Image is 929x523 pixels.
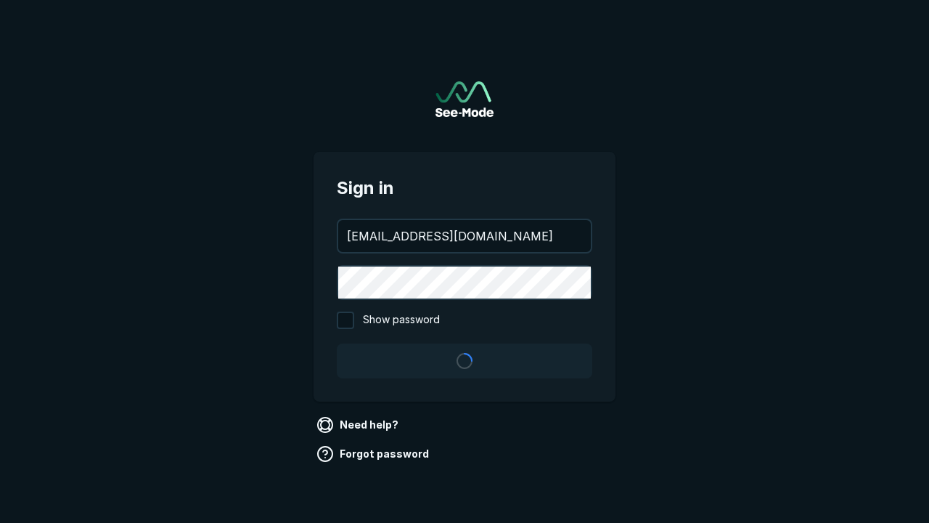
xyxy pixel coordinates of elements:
span: Sign in [337,175,592,201]
input: your@email.com [338,220,591,252]
a: Forgot password [314,442,435,466]
a: Need help? [314,413,404,437]
span: Show password [363,312,440,329]
a: Go to sign in [435,81,494,117]
img: See-Mode Logo [435,81,494,117]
